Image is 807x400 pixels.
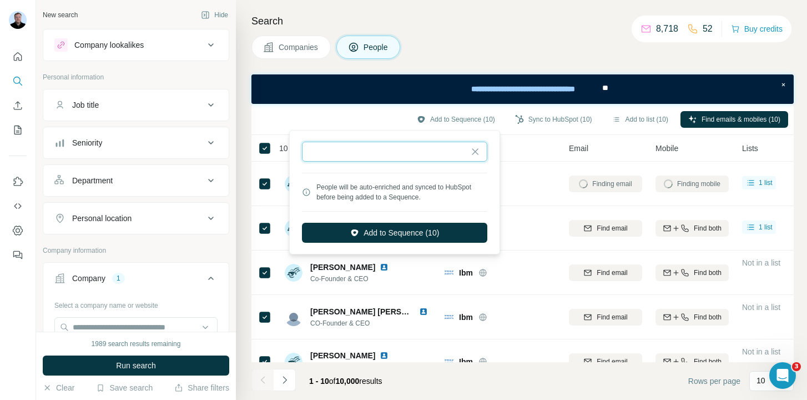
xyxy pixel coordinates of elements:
button: Use Surfe API [9,196,27,216]
button: Find email [569,353,642,370]
button: Add to Sequence (10) [302,223,487,243]
button: Run search [43,356,229,376]
div: Seniority [72,137,102,148]
div: Company lookalikes [74,39,144,51]
button: Quick start [9,47,27,67]
button: Department [43,167,229,194]
button: My lists [9,120,27,140]
span: Lists [742,143,758,154]
h4: Search [251,13,794,29]
div: 1 [112,273,125,283]
button: Search [9,71,27,91]
img: Avatar [285,175,302,193]
span: Find both [694,268,722,278]
span: Ibm [459,312,473,323]
button: Navigate to next page [274,369,296,391]
span: [PERSON_NAME] [PERSON_NAME] [310,307,443,316]
span: 1 list [759,178,773,188]
span: results [309,377,382,386]
button: Personal location [43,205,229,232]
button: Find both [655,309,729,326]
span: Mobile [655,143,678,154]
button: Save search [96,382,153,393]
span: Find email [597,268,627,278]
button: Find both [655,353,729,370]
button: Clear [43,382,74,393]
div: Department [72,175,113,186]
span: of [329,377,336,386]
button: Find email [569,264,642,281]
span: Find both [694,223,722,233]
span: Ibm [459,267,473,278]
button: Find email [569,309,642,326]
img: Avatar [285,219,302,237]
span: 10,000 [336,377,360,386]
img: Logo of Ibm [445,315,453,318]
p: 10 [756,375,765,386]
button: Find both [655,264,729,281]
div: Select a company name or website [54,296,218,311]
button: Job title [43,92,229,118]
button: Sync to HubSpot (10) [507,111,600,128]
span: Find email [597,357,627,367]
p: Personal information [43,72,229,82]
button: Enrich CSV [9,96,27,116]
span: [PERSON_NAME] [310,262,375,273]
span: Not in a list [742,347,780,356]
span: Run search [116,360,156,371]
p: Company information [43,246,229,256]
img: Logo of Ibm [445,271,453,274]
span: Find both [694,312,722,322]
img: Avatar [9,11,27,29]
img: LinkedIn logo [419,307,428,316]
span: Email [569,143,588,154]
button: Seniority [43,129,229,156]
div: Job title [72,99,99,111]
p: 8,718 [656,22,678,36]
span: Not in a list [742,303,780,312]
button: Dashboard [9,221,27,241]
button: Use Surfe on LinkedIn [9,172,27,192]
span: Rows per page [688,376,740,387]
div: Personal location [72,213,132,224]
button: Add to list (10) [604,111,676,128]
span: Find email [597,223,627,233]
button: Add to Sequence (10) [409,111,503,128]
span: CO-Founder & CEO [310,318,432,328]
div: New search [43,10,78,20]
span: Find both [694,357,722,367]
iframe: Banner [251,74,794,104]
span: Ibm [459,356,473,367]
button: Find both [655,220,729,237]
button: Find email [569,220,642,237]
img: Logo of Ibm [445,359,453,363]
button: Company lookalikes [43,32,229,58]
span: 10 selected [279,143,319,154]
button: Buy credits [731,21,783,37]
button: Hide [193,7,236,23]
img: Avatar [285,264,302,282]
button: Find emails & mobiles (10) [680,111,788,128]
p: 52 [703,22,713,36]
iframe: Intercom live chat [769,362,796,389]
button: Company1 [43,265,229,296]
span: People [364,42,389,53]
span: 1 - 10 [309,377,329,386]
span: Find email [597,312,627,322]
div: Company [72,273,105,284]
img: Avatar [285,308,302,326]
button: Share filters [174,382,229,393]
span: 1 list [759,222,773,232]
img: LinkedIn logo [380,351,389,360]
div: People will be auto-enriched and synced to HubSpot before being added to a Sequence. [316,182,487,202]
span: [PERSON_NAME] [310,350,375,361]
div: 1989 search results remaining [92,339,181,349]
button: Feedback [9,245,27,265]
img: Avatar [285,353,302,371]
span: Co-Founder & CEO [310,274,393,284]
img: LinkedIn logo [380,263,389,272]
span: Find emails & mobiles (10) [702,114,780,124]
span: Companies [279,42,319,53]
